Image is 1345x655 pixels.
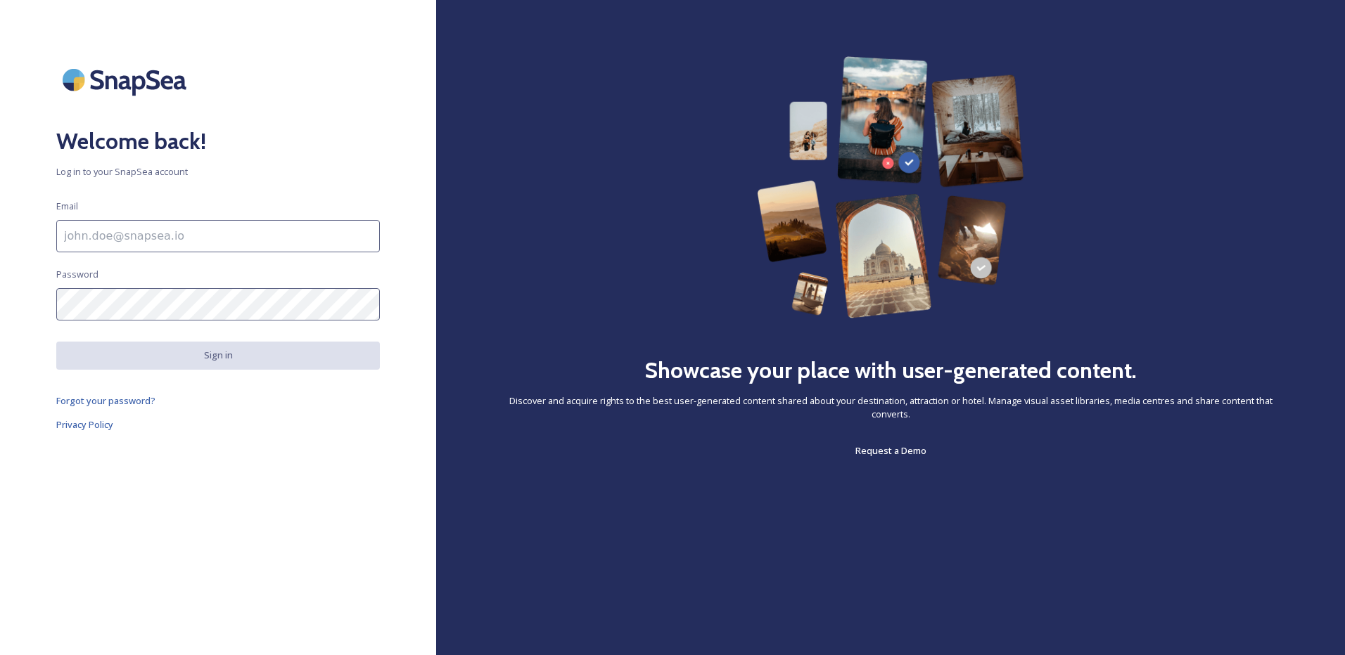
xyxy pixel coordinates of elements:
[56,124,380,158] h2: Welcome back!
[855,444,926,457] span: Request a Demo
[644,354,1137,387] h2: Showcase your place with user-generated content.
[56,392,380,409] a: Forgot your password?
[56,56,197,103] img: SnapSea Logo
[855,442,926,459] a: Request a Demo
[56,394,155,407] span: Forgot your password?
[56,342,380,369] button: Sign in
[56,200,78,213] span: Email
[757,56,1024,318] img: 63b42ca75bacad526042e722_Group%20154-p-800.png
[56,220,380,252] input: john.doe@snapsea.io
[56,165,380,179] span: Log in to your SnapSea account
[56,418,113,431] span: Privacy Policy
[492,394,1289,421] span: Discover and acquire rights to the best user-generated content shared about your destination, att...
[56,416,380,433] a: Privacy Policy
[56,268,98,281] span: Password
